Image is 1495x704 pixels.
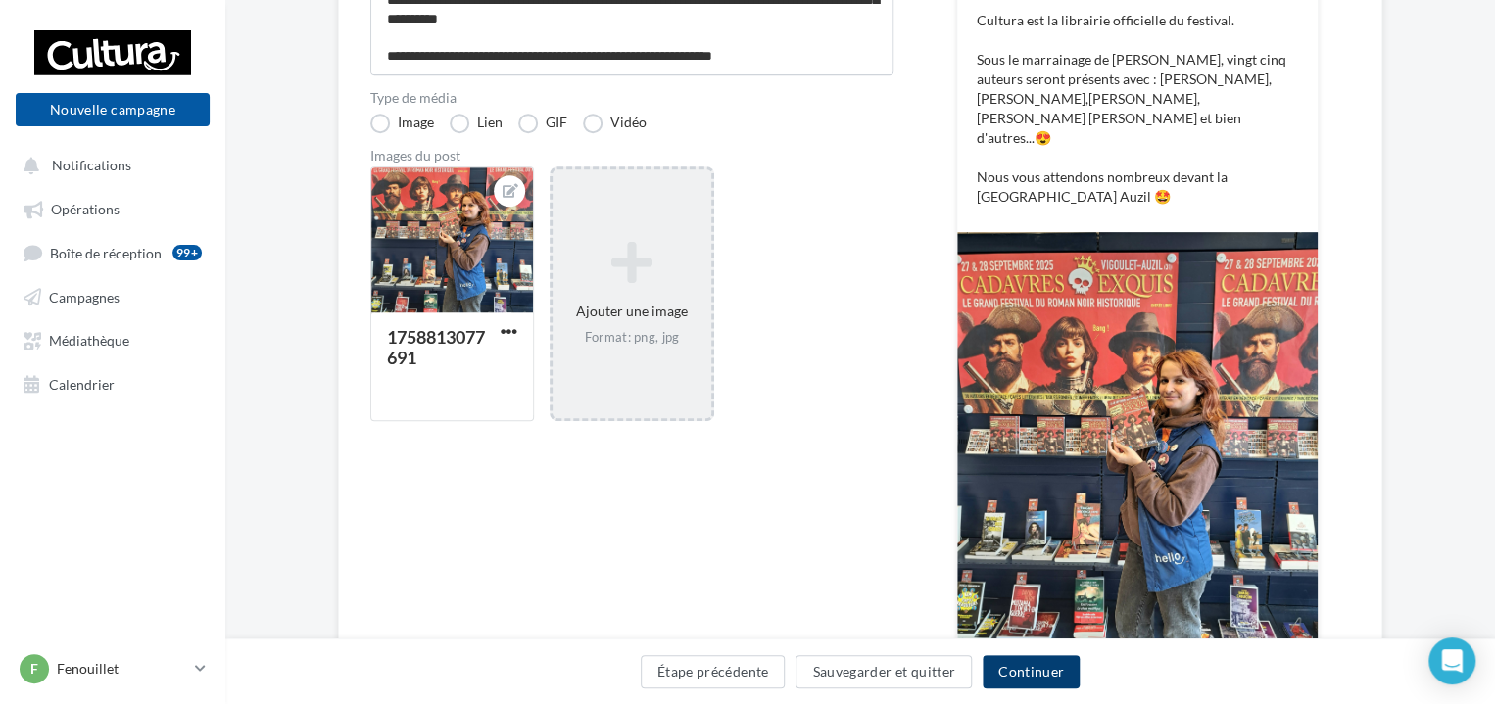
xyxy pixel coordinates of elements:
[12,147,206,182] button: Notifications
[50,244,162,260] span: Boîte de réception
[12,321,214,356] a: Médiathèque
[16,650,210,687] a: F Fenouillet
[1428,637,1475,684] div: Open Intercom Messenger
[518,114,567,133] label: GIF
[12,190,214,225] a: Opérations
[51,201,120,217] span: Opérations
[370,149,893,163] div: Images du post
[983,655,1080,688] button: Continuer
[450,114,503,133] label: Lien
[583,114,647,133] label: Vidéo
[57,659,187,679] p: Fenouillet
[796,655,972,688] button: Sauvegarder et quitter
[12,234,214,270] a: Boîte de réception99+
[641,655,786,688] button: Étape précédente
[49,288,120,305] span: Campagnes
[12,365,214,400] a: Calendrier
[370,114,434,133] label: Image
[387,326,485,368] div: 1758813077691
[16,93,210,126] button: Nouvelle campagne
[30,659,38,679] span: F
[49,375,115,392] span: Calendrier
[52,157,131,173] span: Notifications
[12,278,214,313] a: Campagnes
[49,332,129,349] span: Médiathèque
[172,245,202,260] div: 99+
[370,91,893,105] label: Type de média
